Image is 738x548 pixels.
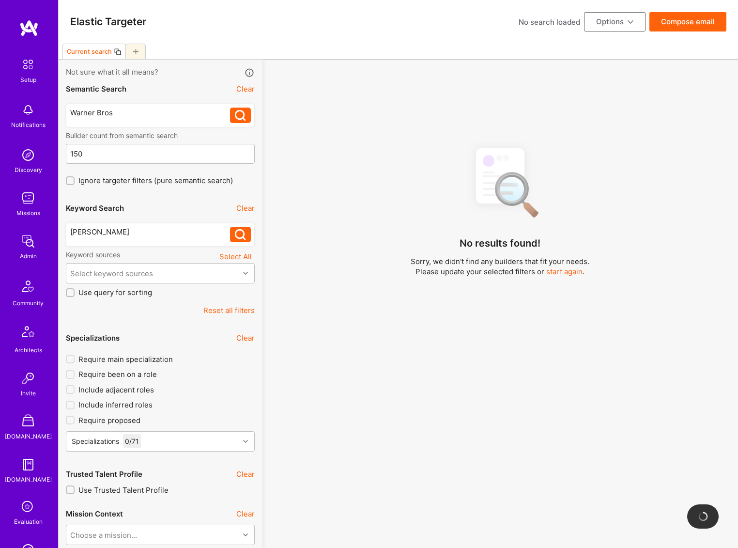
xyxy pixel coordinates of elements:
[18,54,38,75] img: setup
[78,485,169,495] span: Use Trusted Talent Profile
[16,208,40,218] div: Missions
[20,75,36,85] div: Setup
[460,237,540,249] h4: No results found!
[236,203,255,213] button: Clear
[628,19,633,25] i: icon ArrowDownBlack
[546,266,583,277] button: start again
[66,469,142,479] div: Trusted Talent Profile
[411,266,589,277] p: Please update your selected filters or .
[66,84,126,94] div: Semantic Search
[70,530,137,540] div: Choose a mission...
[66,509,123,519] div: Mission Context
[216,250,255,263] button: Select All
[243,532,248,537] i: icon Chevron
[18,369,38,388] img: Invite
[459,140,541,224] img: No Results
[20,251,37,261] div: Admin
[78,175,233,186] span: Ignore targeter filters (pure semantic search)
[243,439,248,444] i: icon Chevron
[78,287,152,297] span: Use query for sorting
[584,12,646,31] button: Options
[235,110,246,121] i: icon Search
[70,268,153,279] div: Select keyword sources
[78,369,157,379] span: Require been on a role
[66,203,124,213] div: Keyword Search
[236,509,255,519] button: Clear
[18,188,38,208] img: teamwork
[5,431,52,441] div: [DOMAIN_NAME]
[16,275,40,298] img: Community
[123,434,141,448] div: 0 / 71
[236,84,255,94] button: Clear
[16,322,40,345] img: Architects
[21,388,36,398] div: Invite
[11,120,46,130] div: Notifications
[133,49,138,54] i: icon Plus
[67,48,112,55] div: Current search
[519,17,580,27] div: No search loaded
[243,271,248,276] i: icon Chevron
[15,165,42,175] div: Discovery
[244,67,255,78] i: icon Info
[78,400,153,410] span: Include inferred roles
[14,517,43,527] div: Evaluation
[18,455,38,474] img: guide book
[19,498,37,517] i: icon SelectionTeam
[18,100,38,120] img: bell
[114,48,122,56] i: icon Copy
[66,131,255,140] label: Builder count from semantic search
[72,436,119,446] div: Specializations
[78,385,154,395] span: Include adjacent roles
[70,227,231,237] div: [PERSON_NAME]
[66,250,120,259] label: Keyword sources
[236,469,255,479] button: Clear
[70,16,146,28] h3: Elastic Targeter
[203,305,255,315] button: Reset all filters
[236,333,255,343] button: Clear
[18,232,38,251] img: admin teamwork
[78,415,140,425] span: Require proposed
[15,345,42,355] div: Architects
[70,108,231,118] div: Warner Bros
[18,412,38,431] img: A Store
[697,511,709,522] img: loading
[649,12,726,31] button: Compose email
[235,229,246,240] i: icon Search
[19,19,39,37] img: logo
[18,145,38,165] img: discovery
[78,354,173,364] span: Require main specialization
[66,67,158,78] span: Not sure what it all means?
[5,474,52,485] div: [DOMAIN_NAME]
[13,298,44,308] div: Community
[411,256,589,266] p: Sorry, we didn't find any builders that fit your needs.
[66,333,120,343] div: Specializations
